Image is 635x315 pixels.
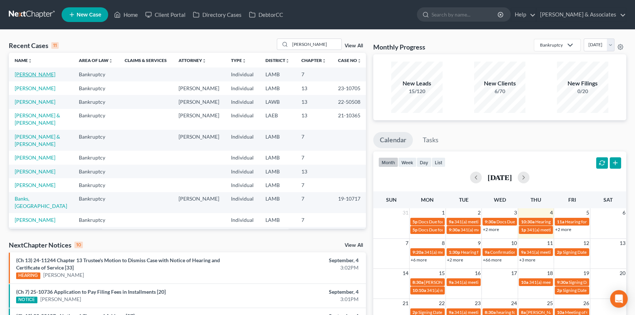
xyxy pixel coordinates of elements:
[557,287,562,293] span: 2p
[474,88,525,95] div: 6/70
[260,109,296,130] td: LAEB
[260,67,296,81] td: LAMB
[405,239,409,248] span: 7
[460,227,531,232] span: 341(a) meeting for [PERSON_NAME]
[249,257,359,264] div: September, 4
[28,59,32,63] i: unfold_more
[432,157,445,167] button: list
[557,219,564,224] span: 11a
[40,296,81,303] a: [PERSON_NAME]
[15,217,55,223] a: [PERSON_NAME]
[43,271,84,279] a: [PERSON_NAME]
[449,219,454,224] span: 9a
[418,219,479,224] span: Docs Due for [PERSON_NAME]
[398,157,416,167] button: week
[357,59,361,63] i: unfold_more
[260,178,296,192] td: LAMB
[296,67,332,81] td: 7
[402,208,409,217] span: 31
[449,227,460,232] span: 9:30a
[225,178,260,192] td: Individual
[586,208,590,217] span: 5
[496,309,553,315] span: hearing for [PERSON_NAME]
[474,299,481,308] span: 23
[432,8,499,21] input: Search by name...
[521,219,535,224] span: 10:30a
[557,88,608,95] div: 0/20
[332,192,367,213] td: 19-10717
[447,257,463,263] a: +2 more
[16,272,40,279] div: HEARING
[225,165,260,178] td: Individual
[16,257,220,271] a: (Ch 13) 24-11244 Chapter 13 Trustee's Motion to Dismiss Case with Notice of Hearing and Certifica...
[485,219,496,224] span: 9:30a
[412,279,423,285] span: 8:30a
[510,299,518,308] span: 24
[535,219,592,224] span: Hearing for [PERSON_NAME]
[378,157,398,167] button: month
[510,269,518,278] span: 17
[142,8,189,21] a: Client Portal
[603,197,613,203] span: Sat
[249,264,359,271] div: 3:02PM
[202,59,206,63] i: unfold_more
[424,249,495,255] span: 341(a) meeting for [PERSON_NAME]
[511,8,536,21] a: Help
[583,239,590,248] span: 12
[610,290,628,308] div: Open Intercom Messenger
[9,241,83,249] div: NextChapter Notices
[411,257,427,263] a: +6 more
[260,192,296,213] td: LAMB
[412,287,426,293] span: 10:10a
[493,197,506,203] span: Wed
[519,257,535,263] a: +3 more
[557,249,562,255] span: 2p
[73,151,119,164] td: Bankruptcy
[416,132,445,148] a: Tasks
[296,81,332,95] td: 13
[619,239,626,248] span: 13
[73,165,119,178] td: Bankruptcy
[15,99,55,105] a: [PERSON_NAME]
[526,249,597,255] span: 341(a) meeting for [PERSON_NAME]
[179,58,206,63] a: Attorneyunfold_more
[477,208,481,217] span: 2
[245,8,287,21] a: DebtorCC
[242,59,246,63] i: unfold_more
[15,85,55,91] a: [PERSON_NAME]
[73,213,119,227] td: Bankruptcy
[510,239,518,248] span: 10
[391,88,443,95] div: 15/120
[536,8,626,21] a: [PERSON_NAME] & Associates
[119,53,173,67] th: Claims & Services
[402,269,409,278] span: 14
[438,269,445,278] span: 15
[296,178,332,192] td: 7
[549,208,554,217] span: 4
[557,79,608,88] div: New Filings
[249,296,359,303] div: 3:01PM
[490,249,573,255] span: Confirmation hearing for [PERSON_NAME]
[260,130,296,151] td: LAMB
[332,95,367,109] td: 22-50508
[583,299,590,308] span: 26
[73,95,119,109] td: Bankruptcy
[546,299,554,308] span: 25
[260,151,296,164] td: LAMB
[454,219,525,224] span: 341(a) meeting for [PERSON_NAME]
[488,173,512,181] h2: [DATE]
[173,109,225,130] td: [PERSON_NAME]
[485,249,489,255] span: 9a
[454,279,525,285] span: 341(a) meeting for [PERSON_NAME]
[427,287,591,293] span: 341(a) meeting for [PERSON_NAME] & [PERSON_NAME] Northern-[PERSON_NAME]
[438,299,445,308] span: 22
[421,197,434,203] span: Mon
[418,309,527,315] span: Signing Date for [PERSON_NAME] and [PERSON_NAME]
[345,243,363,248] a: View All
[483,227,499,232] a: +2 more
[449,309,454,315] span: 9a
[15,195,67,209] a: Banks, [GEOGRAPHIC_DATA]
[110,8,142,21] a: Home
[583,269,590,278] span: 19
[531,197,541,203] span: Thu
